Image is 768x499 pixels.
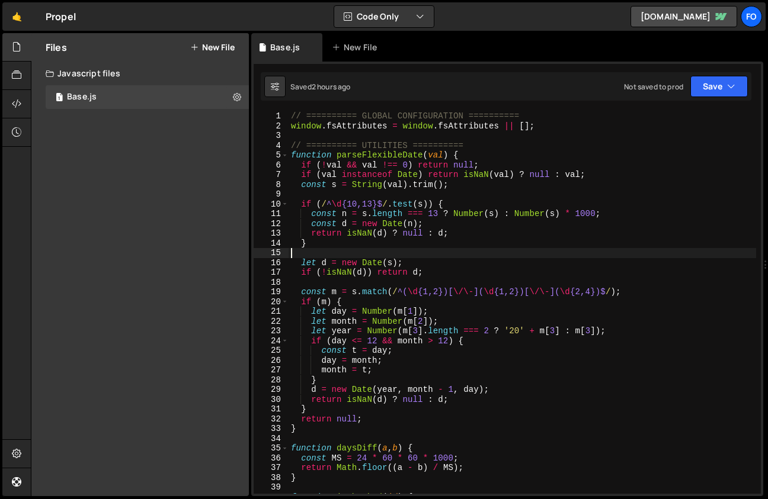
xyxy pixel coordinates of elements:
div: 10 [254,199,289,210]
div: Base.js [67,92,97,102]
a: 🤙 [2,2,31,31]
div: 11 [254,209,289,219]
h2: Files [46,41,67,54]
div: 18 [254,278,289,288]
div: 13 [254,228,289,239]
div: 20 [254,297,289,307]
div: 25 [254,346,289,356]
div: 38 [254,473,289,483]
div: Propel [46,9,76,24]
div: 22 [254,317,289,327]
button: New File [190,43,235,52]
div: 27 [254,365,289,375]
div: 15 [254,248,289,258]
div: 29 [254,385,289,395]
div: 21 [254,307,289,317]
div: 31 [254,404,289,414]
div: 26 [254,356,289,366]
a: [DOMAIN_NAME] [631,6,737,27]
div: 28 [254,375,289,385]
div: Javascript files [31,62,249,85]
div: 17 [254,268,289,278]
div: 23 [254,326,289,336]
a: fo [741,6,762,27]
div: 2 hours ago [312,82,351,92]
div: 9 [254,189,289,199]
div: 24 [254,336,289,346]
button: Save [690,76,748,97]
div: 5 [254,150,289,160]
div: 30 [254,395,289,405]
div: 8 [254,180,289,190]
div: Saved [290,82,351,92]
div: 14 [254,239,289,249]
div: 16 [254,258,289,268]
div: 17111/47186.js [46,85,249,109]
div: 35 [254,443,289,453]
div: 3 [254,131,289,141]
div: 19 [254,287,289,297]
div: 7 [254,170,289,180]
div: 6 [254,160,289,170]
div: 4 [254,141,289,151]
div: 1 [254,111,289,121]
div: 32 [254,414,289,424]
div: Not saved to prod [624,82,683,92]
div: 12 [254,219,289,229]
button: Code Only [334,6,434,27]
div: 36 [254,453,289,463]
div: 34 [254,434,289,444]
div: 2 [254,121,289,131]
span: 1 [56,94,63,103]
div: Base.js [270,41,300,53]
div: 33 [254,424,289,434]
div: 37 [254,463,289,473]
div: 39 [254,482,289,492]
div: New File [332,41,382,53]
